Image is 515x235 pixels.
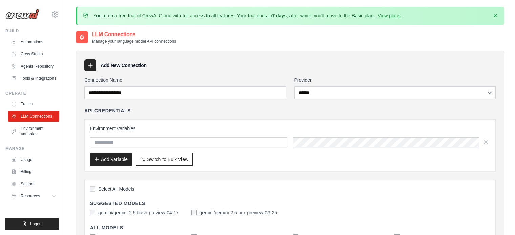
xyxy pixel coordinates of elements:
h4: API Credentials [84,107,131,114]
a: Settings [8,179,59,189]
span: Logout [30,221,43,227]
label: Provider [294,77,496,84]
h4: Suggested Models [90,200,490,207]
a: Traces [8,99,59,110]
input: gemini/gemini-2.5-flash-preview-04-17 [90,210,95,215]
button: Logout [5,218,59,230]
div: Manage [5,146,59,151]
button: Add Variable [90,153,132,166]
div: Build [5,28,59,34]
button: Resources [8,191,59,202]
span: Resources [21,193,40,199]
a: LLM Connections [8,111,59,122]
a: Tools & Integrations [8,73,59,84]
a: Automations [8,37,59,47]
span: Select All Models [98,186,134,192]
p: Manage your language model API connections [92,39,176,44]
a: Agents Repository [8,61,59,72]
button: Switch to Bulk View [136,153,193,166]
h3: Add New Connection [101,62,147,69]
a: Crew Studio [8,49,59,60]
h3: Environment Variables [90,125,490,132]
a: View plans [378,13,400,18]
img: Logo [5,9,39,19]
strong: 7 days [272,13,287,18]
span: Switch to Bulk View [147,156,188,163]
h2: LLM Connections [92,30,176,39]
label: gemini/gemini-2.5-flash-preview-04-17 [98,209,179,216]
input: Select All Models [90,186,95,192]
h4: All Models [90,224,490,231]
label: gemini/gemini-2.5-pro-preview-03-25 [199,209,277,216]
a: Billing [8,166,59,177]
label: Connection Name [84,77,286,84]
a: Usage [8,154,59,165]
p: You're on a free trial of CrewAI Cloud with full access to all features. Your trial ends in , aft... [93,12,402,19]
input: gemini/gemini-2.5-pro-preview-03-25 [191,210,197,215]
a: Environment Variables [8,123,59,139]
div: Operate [5,91,59,96]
